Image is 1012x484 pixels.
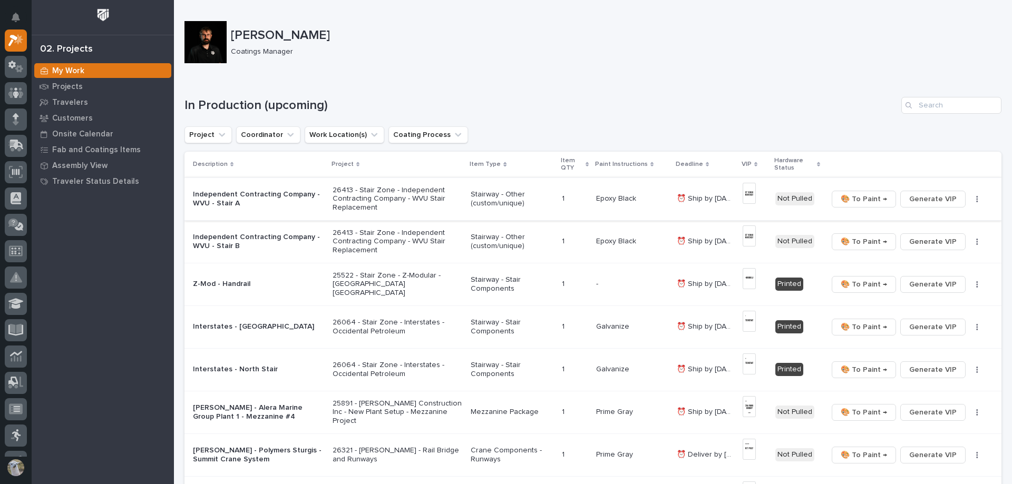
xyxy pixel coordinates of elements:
tr: Interstates - North Stair26064 - Stair Zone - Interstates - Occidental PetroleumStairway - Stair ... [184,348,1001,391]
div: Printed [775,320,803,333]
p: Independent Contracting Company - WVU - Stair B [193,233,324,251]
p: 1 [562,320,567,331]
p: Prime Gray [596,406,635,417]
p: Galvanize [596,363,631,374]
tr: Interstates - [GEOGRAPHIC_DATA]26064 - Stair Zone - Interstates - Occidental PetroleumStairway - ... [184,305,1001,348]
p: ⏰ Ship by 9/15/25 [677,278,736,289]
p: ⏰ Deliver by 9/22/25 [677,448,736,459]
button: 🎨 To Paint → [832,276,896,293]
button: Notifications [5,6,27,28]
p: Stairway - Other (custom/unique) [471,233,553,251]
p: Interstates - North Stair [193,365,324,374]
button: 🎨 To Paint → [832,361,896,378]
button: Work Location(s) [305,126,384,143]
a: Customers [32,110,174,126]
p: Stairway - Stair Components [471,318,553,336]
p: Hardware Status [774,155,814,174]
a: Onsite Calendar [32,126,174,142]
p: Crane Components - Runways [471,446,553,464]
p: Epoxy Black [596,192,638,203]
p: 26064 - Stair Zone - Interstates - Occidental Petroleum [333,361,463,379]
span: 🎨 To Paint → [841,321,887,333]
p: - [596,278,600,289]
p: Stairway - Other (custom/unique) [471,190,553,208]
div: Printed [775,278,803,291]
p: Assembly View [52,161,108,171]
p: ⏰ Ship by 9/19/25 [677,406,736,417]
tr: Independent Contracting Company - WVU - Stair B26413 - Stair Zone - Independent Contracting Compa... [184,220,1001,263]
button: Generate VIP [900,361,966,378]
button: 🎨 To Paint → [832,233,896,250]
span: 🎨 To Paint → [841,193,887,205]
p: Interstates - [GEOGRAPHIC_DATA] [193,322,324,331]
p: Galvanize [596,320,631,331]
a: Projects [32,78,174,94]
tr: [PERSON_NAME] - Alera Marine Group Plant 1 - Mezzanine #425891 - [PERSON_NAME] Construction Inc -... [184,391,1001,433]
div: 02. Projects [40,44,93,55]
span: 🎨 To Paint → [841,363,887,376]
div: Not Pulled [775,406,814,419]
p: Travelers [52,98,88,107]
p: Paint Instructions [595,159,648,170]
p: Independent Contracting Company - WVU - Stair A [193,190,324,208]
p: Mezzanine Package [471,408,553,417]
span: Generate VIP [909,235,957,248]
p: [PERSON_NAME] - Polymers Sturgis - Summit Crane System [193,446,324,464]
button: Generate VIP [900,319,966,335]
p: 26064 - Stair Zone - Interstates - Occidental Petroleum [333,318,463,336]
p: Deadline [676,159,703,170]
p: 25522 - Stair Zone - Z-Modular - [GEOGRAPHIC_DATA] [GEOGRAPHIC_DATA] [333,271,463,298]
p: Customers [52,114,93,123]
button: users-avatar [5,457,27,479]
p: ⏰ Ship by 8/29/25 [677,235,736,246]
p: Prime Gray [596,448,635,459]
tr: Z-Mod - Handrail25522 - Stair Zone - Z-Modular - [GEOGRAPHIC_DATA] [GEOGRAPHIC_DATA]Stairway - St... [184,263,1001,305]
button: Generate VIP [900,276,966,293]
a: My Work [32,63,174,78]
p: Stairway - Stair Components [471,361,553,379]
button: 🎨 To Paint → [832,404,896,421]
p: Traveler Status Details [52,177,139,186]
p: Item QTY [561,155,582,174]
button: 🎨 To Paint → [832,191,896,208]
h1: In Production (upcoming) [184,98,897,113]
span: 🎨 To Paint → [841,406,887,419]
p: Stairway - Stair Components [471,275,553,293]
p: My Work [52,66,84,76]
span: 🎨 To Paint → [841,235,887,248]
p: Z-Mod - Handrail [193,280,324,289]
p: VIP [742,159,752,170]
tr: [PERSON_NAME] - Polymers Sturgis - Summit Crane System26321 - [PERSON_NAME] - Rail Bridge and Run... [184,433,1001,476]
p: 1 [562,278,567,289]
p: 26321 - [PERSON_NAME] - Rail Bridge and Runways [333,446,463,464]
p: 25891 - [PERSON_NAME] Construction Inc - New Plant Setup - Mezzanine Project [333,399,463,426]
span: 🎨 To Paint → [841,449,887,461]
button: Generate VIP [900,233,966,250]
span: Generate VIP [909,278,957,291]
p: Coatings Manager [231,47,993,56]
div: Notifications [13,13,27,29]
div: Printed [775,363,803,376]
p: 1 [562,192,567,203]
span: Generate VIP [909,406,957,419]
button: Generate VIP [900,191,966,208]
button: Coating Process [388,126,468,143]
div: Not Pulled [775,448,814,461]
p: Onsite Calendar [52,130,113,139]
button: Generate VIP [900,447,966,463]
p: [PERSON_NAME] [231,28,997,43]
p: ⏰ Ship by 9/16/25 [677,363,736,374]
button: Generate VIP [900,404,966,421]
p: 26413 - Stair Zone - Independent Contracting Company - WVU Stair Replacement [333,186,463,212]
p: 1 [562,406,567,417]
button: 🎨 To Paint → [832,319,896,335]
span: Generate VIP [909,363,957,376]
div: Not Pulled [775,192,814,205]
p: 26413 - Stair Zone - Independent Contracting Company - WVU Stair Replacement [333,229,463,255]
button: Project [184,126,232,143]
button: 🎨 To Paint → [832,447,896,463]
input: Search [901,97,1001,114]
span: Generate VIP [909,449,957,461]
div: Not Pulled [775,235,814,248]
p: Fab and Coatings Items [52,145,141,155]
